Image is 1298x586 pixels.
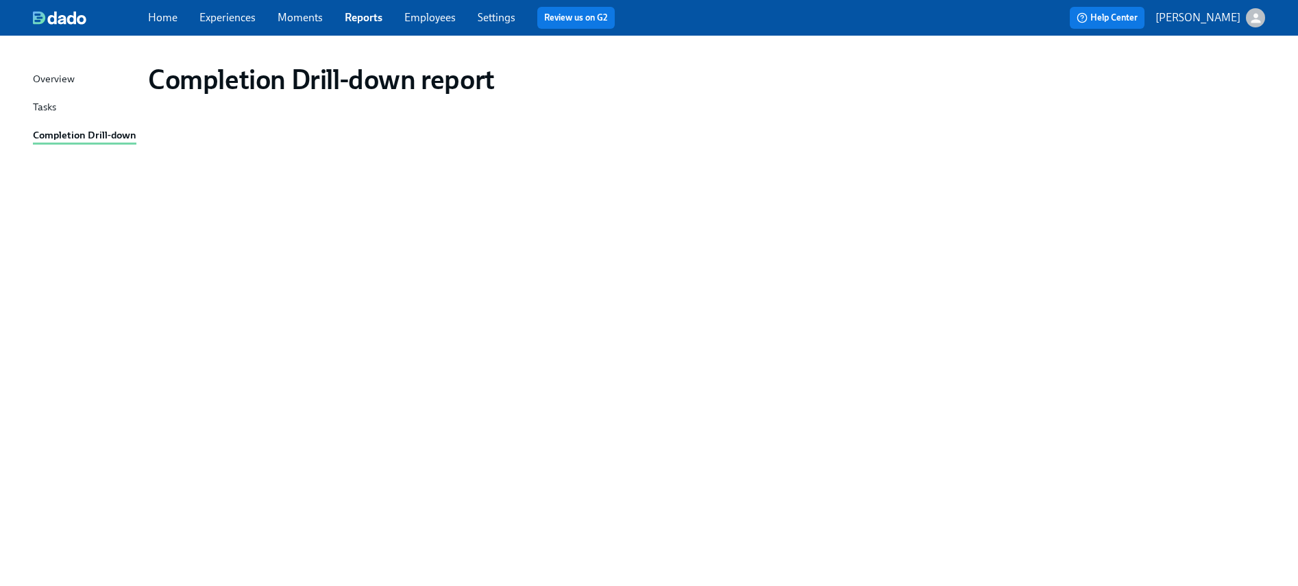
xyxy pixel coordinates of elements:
[537,7,615,29] button: Review us on G2
[33,99,137,117] a: Tasks
[478,11,515,24] a: Settings
[345,11,382,24] a: Reports
[199,11,256,24] a: Experiences
[33,127,136,145] div: Completion Drill-down
[1155,10,1240,25] p: [PERSON_NAME]
[544,11,608,25] a: Review us on G2
[33,11,148,25] a: dado
[33,71,137,88] a: Overview
[33,99,56,117] div: Tasks
[1155,8,1265,27] button: [PERSON_NAME]
[33,71,75,88] div: Overview
[148,11,177,24] a: Home
[278,11,323,24] a: Moments
[404,11,456,24] a: Employees
[148,63,495,96] h1: Completion Drill-down report
[33,11,86,25] img: dado
[1077,11,1138,25] span: Help Center
[33,127,137,145] a: Completion Drill-down
[1070,7,1144,29] button: Help Center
